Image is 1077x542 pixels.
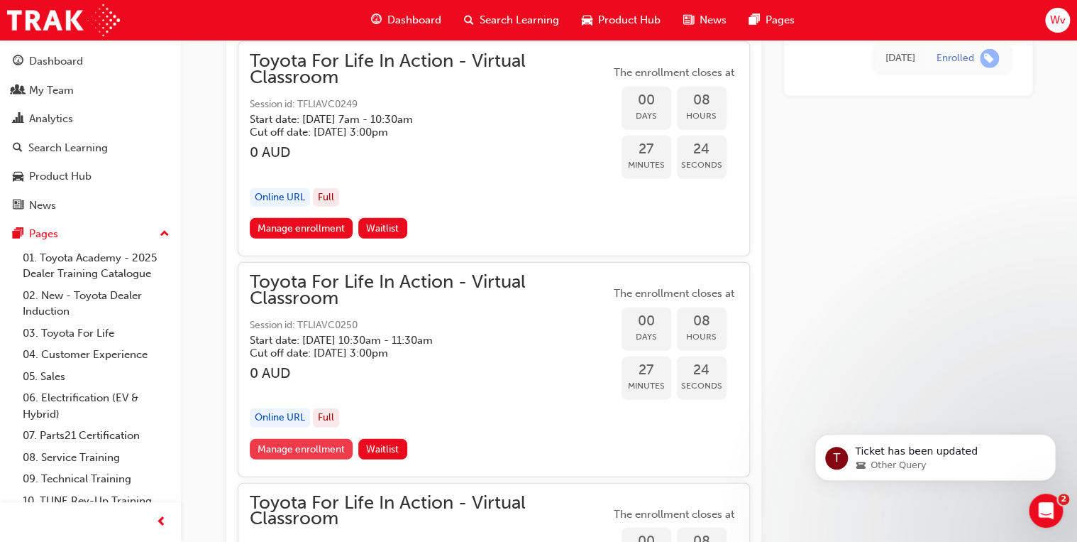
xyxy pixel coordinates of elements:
[250,347,587,359] h5: Cut off date: [DATE] 3:00pm
[6,48,175,75] a: Dashboard
[677,92,727,109] span: 08
[29,82,74,99] div: My Team
[13,113,23,126] span: chart-icon
[677,108,727,124] span: Hours
[250,274,610,306] span: Toyota For Life In Action - Virtual Classroom
[17,247,175,285] a: 01. Toyota Academy - 2025 Dealer Training Catalogue
[13,55,23,68] span: guage-icon
[250,126,587,139] h5: Cut off date: [DATE] 3:00pm
[622,92,671,109] span: 00
[1029,494,1063,528] iframe: Intercom live chat
[622,378,671,394] span: Minutes
[980,49,999,68] span: learningRecordVerb_ENROLL-icon
[683,11,694,29] span: news-icon
[366,443,399,455] span: Waitlist
[570,6,672,35] a: car-iconProduct Hub
[13,142,23,155] span: search-icon
[1045,8,1070,33] button: Wv
[387,12,441,28] span: Dashboard
[610,506,738,523] span: The enrollment closes at
[250,113,587,126] h5: Start date: [DATE] 7am - 10:30am
[677,141,727,158] span: 24
[738,6,806,35] a: pages-iconPages
[622,362,671,379] span: 27
[622,141,671,158] span: 27
[29,168,92,185] div: Product Hub
[6,193,175,219] a: News
[17,447,175,469] a: 08. Service Training
[610,65,738,81] span: The enrollment closes at
[29,226,58,242] div: Pages
[6,77,175,104] a: My Team
[6,106,175,132] a: Analytics
[622,157,671,173] span: Minutes
[358,218,407,239] button: Waitlist
[29,197,56,214] div: News
[582,11,592,29] span: car-icon
[313,188,339,207] div: Full
[7,4,120,36] img: Trak
[17,425,175,447] a: 07. Parts21 Certification
[6,163,175,190] a: Product Hub
[793,404,1077,504] iframe: Intercom notifications message
[13,85,23,97] span: people-icon
[622,108,671,124] span: Days
[250,318,610,334] span: Session id: TFLIAVC0250
[250,97,610,113] span: Session id: TFLIAVC0249
[677,329,727,345] span: Hours
[17,468,175,490] a: 09. Technical Training
[313,408,339,428] div: Full
[250,274,738,465] button: Toyota For Life In Action - Virtual ClassroomSession id: TFLIAVC0250Start date: [DATE] 10:30am - ...
[250,334,587,347] h5: Start date: [DATE] 10:30am - 11:30am
[700,12,727,28] span: News
[749,11,760,29] span: pages-icon
[360,6,453,35] a: guage-iconDashboard
[622,329,671,345] span: Days
[598,12,661,28] span: Product Hub
[250,439,353,460] a: Manage enrollment
[6,221,175,247] button: Pages
[13,228,23,241] span: pages-icon
[677,313,727,330] span: 08
[250,495,610,527] span: Toyota For Life In Action - Virtual Classroom
[250,408,310,428] div: Online URL
[937,52,974,65] div: Enrolled
[358,439,407,460] button: Waitlist
[250,53,738,244] button: Toyota For Life In Action - Virtual ClassroomSession id: TFLIAVC0249Start date: [DATE] 7am - 10:3...
[672,6,738,35] a: news-iconNews
[610,286,738,302] span: The enrollment closes at
[366,222,399,234] span: Waitlist
[160,225,170,244] span: up-icon
[250,218,353,239] a: Manage enrollment
[1058,494,1069,505] span: 2
[156,514,167,531] span: prev-icon
[250,365,610,381] h3: 0 AUD
[13,200,23,212] span: news-icon
[250,188,310,207] div: Online URL
[464,11,474,29] span: search-icon
[29,53,83,70] div: Dashboard
[453,6,570,35] a: search-iconSearch Learning
[371,11,382,29] span: guage-icon
[885,50,915,67] div: Wed Sep 24 2025 11:17:43 GMT+0800 (Australian Western Standard Time)
[766,12,795,28] span: Pages
[677,362,727,379] span: 24
[17,387,175,425] a: 06. Electrification (EV & Hybrid)
[1049,12,1065,28] span: Wv
[6,45,175,221] button: DashboardMy TeamAnalyticsSearch LearningProduct HubNews
[677,157,727,173] span: Seconds
[250,144,610,161] h3: 0 AUD
[17,323,175,345] a: 03. Toyota For Life
[6,135,175,161] a: Search Learning
[17,344,175,366] a: 04. Customer Experience
[28,140,108,156] div: Search Learning
[17,366,175,388] a: 05. Sales
[622,313,671,330] span: 00
[17,490,175,512] a: 10. TUNE Rev-Up Training
[250,53,610,85] span: Toyota For Life In Action - Virtual Classroom
[677,378,727,394] span: Seconds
